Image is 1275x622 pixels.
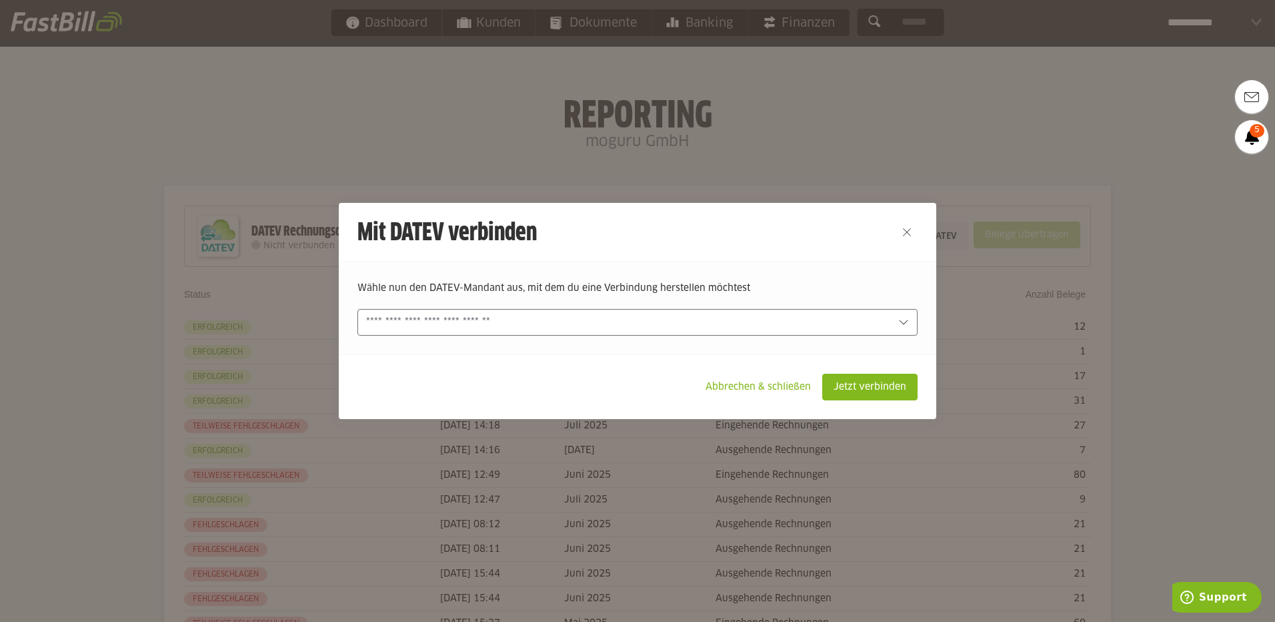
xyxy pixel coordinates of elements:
iframe: Öffnet ein Widget, in dem Sie weitere Informationen finden [1172,582,1262,615]
sl-button: Abbrechen & schließen [694,374,822,400]
p: Wähle nun den DATEV-Mandant aus, mit dem du eine Verbindung herstellen möchtest [357,281,918,296]
a: 5 [1235,120,1268,153]
sl-button: Jetzt verbinden [822,374,918,400]
span: 5 [1250,124,1264,137]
